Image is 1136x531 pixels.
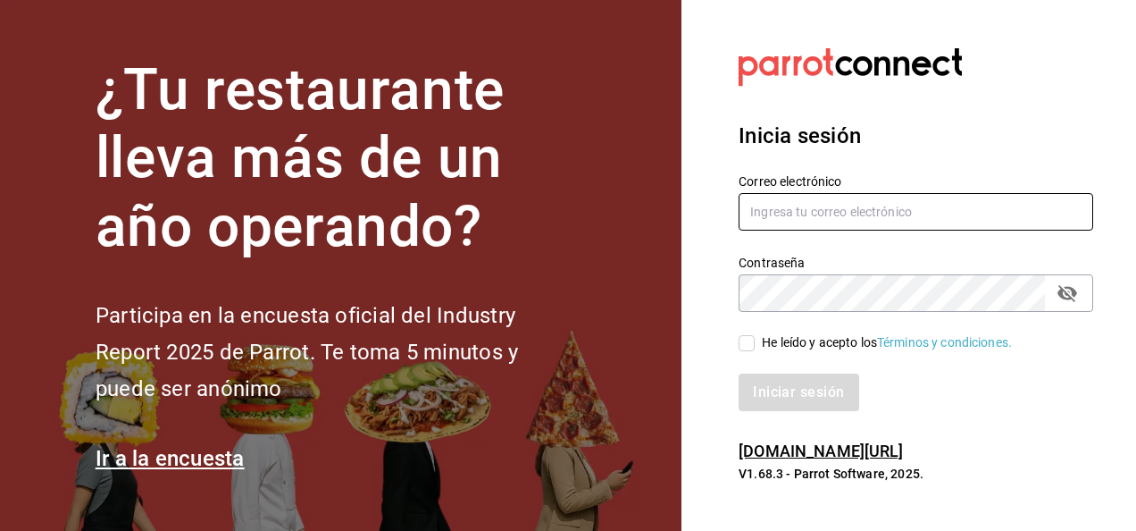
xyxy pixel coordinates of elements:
h3: Inicia sesión [739,120,1093,152]
h1: ¿Tu restaurante lleva más de un año operando? [96,56,578,262]
a: Ir a la encuesta [96,446,245,471]
a: [DOMAIN_NAME][URL] [739,442,903,460]
a: Términos y condiciones. [877,335,1012,350]
h2: Participa en la encuesta oficial del Industry Report 2025 de Parrot. Te toma 5 minutos y puede se... [96,298,578,407]
div: He leído y acepto los [762,333,1012,352]
button: passwordField [1052,278,1082,308]
input: Ingresa tu correo electrónico [739,193,1093,231]
label: Contraseña [739,256,1093,268]
p: V1.68.3 - Parrot Software, 2025. [739,465,1093,483]
label: Correo electrónico [739,174,1093,187]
